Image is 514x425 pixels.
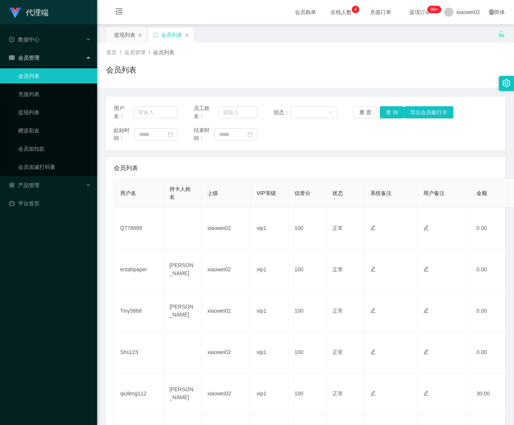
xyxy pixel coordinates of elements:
[404,106,453,118] button: 导出会员银行卡
[9,36,39,42] span: 数据中心
[380,106,404,118] button: 查 询
[18,123,91,138] a: 赠送彩金
[366,9,395,15] span: 充值订单
[114,249,163,290] td: entahpaper
[423,349,429,354] i: 图标: edit
[423,308,429,313] i: 图标: edit
[274,109,290,116] span: 状态：
[106,64,136,76] h1: 会员列表
[201,249,251,290] td: xiaowei02
[470,332,508,373] td: 0.00
[114,373,163,414] td: qiufeng112
[470,373,508,414] td: 30.00
[332,190,343,196] span: 状态
[201,290,251,332] td: xiaowei02
[114,208,163,249] td: Q778899
[251,208,288,249] td: vip1
[18,159,91,175] a: 会员加减打码量
[370,190,392,196] span: 系统备注
[138,33,142,38] i: 图标: close
[114,28,135,42] div: 提现列表
[207,190,218,196] span: 上级
[248,132,253,137] i: 图标: calendar
[288,290,326,332] td: 100
[332,349,343,355] span: 正常
[288,249,326,290] td: 100
[370,349,376,354] i: 图标: edit
[332,390,343,397] span: 正常
[370,390,376,396] i: 图标: edit
[470,290,508,332] td: 0.00
[106,49,117,55] span: 首页
[354,6,357,13] p: 4
[423,266,429,272] i: 图标: edit
[18,68,91,83] a: 会员列表
[251,332,288,373] td: vip1
[288,208,326,249] td: 100
[370,225,376,230] i: 图标: edit
[26,0,49,25] h1: 代理端
[194,104,219,120] span: 员工姓名：
[423,225,429,230] i: 图标: edit
[194,126,215,142] span: 结束时间：
[168,132,173,137] i: 图标: calendar
[288,373,326,414] td: 100
[288,332,326,373] td: 100
[370,266,376,272] i: 图标: edit
[370,308,376,313] i: 图标: edit
[332,308,343,314] span: 正常
[9,9,49,15] a: 代理端
[9,37,14,42] i: 图标: check-circle-o
[476,190,487,196] span: 金额
[201,208,251,249] td: xiaowei02
[470,208,508,249] td: 0.00
[114,126,135,142] span: 起始时间：
[257,190,276,196] span: VIP等级
[114,290,163,332] td: Tiny5868
[163,373,201,414] td: [PERSON_NAME]
[502,79,511,87] i: 图标: setting
[218,106,257,118] input: 请输入
[251,249,288,290] td: vip1
[489,9,494,15] i: 图标: global
[332,225,343,231] span: 正常
[153,32,158,38] i: 图标: sync
[9,55,39,61] span: 会员管理
[9,55,14,60] i: 图标: table
[251,290,288,332] td: vip1
[149,49,150,55] span: /
[18,105,91,120] a: 提现列表
[9,183,14,188] i: 图标: appstore-o
[169,186,191,200] span: 持卡人姓名
[470,249,508,290] td: 0.00
[114,332,163,373] td: Shs123
[153,49,174,55] span: 会员列表
[9,182,39,188] span: 产品管理
[352,6,359,13] sup: 4
[163,290,201,332] td: [PERSON_NAME]
[161,28,182,42] div: 会员列表
[201,332,251,373] td: xiaowei02
[124,49,146,55] span: 会员管理
[18,141,91,156] a: 会员加扣款
[9,8,21,18] img: logo.9652507e.png
[332,266,343,272] span: 正常
[114,164,138,173] span: 会员列表
[18,87,91,102] a: 充值列表
[120,190,136,196] span: 用户名
[406,9,434,15] span: 提现订单
[133,106,178,118] input: 请输入
[251,373,288,414] td: vip1
[353,106,378,118] button: 重 置
[185,33,189,38] i: 图标: close
[120,49,121,55] span: /
[328,110,333,115] i: 图标: down
[327,9,356,15] span: 在线人数
[423,190,445,196] span: 用户备注
[295,190,310,196] span: 信誉分
[163,249,201,290] td: [PERSON_NAME]
[428,6,441,13] sup: 1210
[423,390,429,396] i: 图标: edit
[106,0,132,25] i: 图标: menu-fold
[498,31,505,38] i: 图标: unlock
